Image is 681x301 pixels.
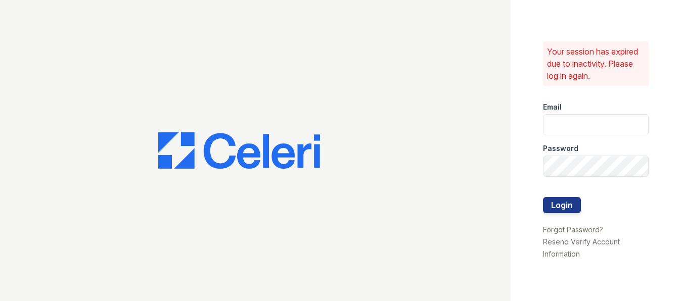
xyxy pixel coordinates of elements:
p: Your session has expired due to inactivity. Please log in again. [547,45,645,82]
button: Login [543,197,581,213]
label: Password [543,143,578,154]
img: CE_Logo_Blue-a8612792a0a2168367f1c8372b55b34899dd931a85d93a1a3d3e32e68fde9ad4.png [158,132,320,169]
a: Resend Verify Account Information [543,237,620,258]
a: Forgot Password? [543,225,603,234]
label: Email [543,102,562,112]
